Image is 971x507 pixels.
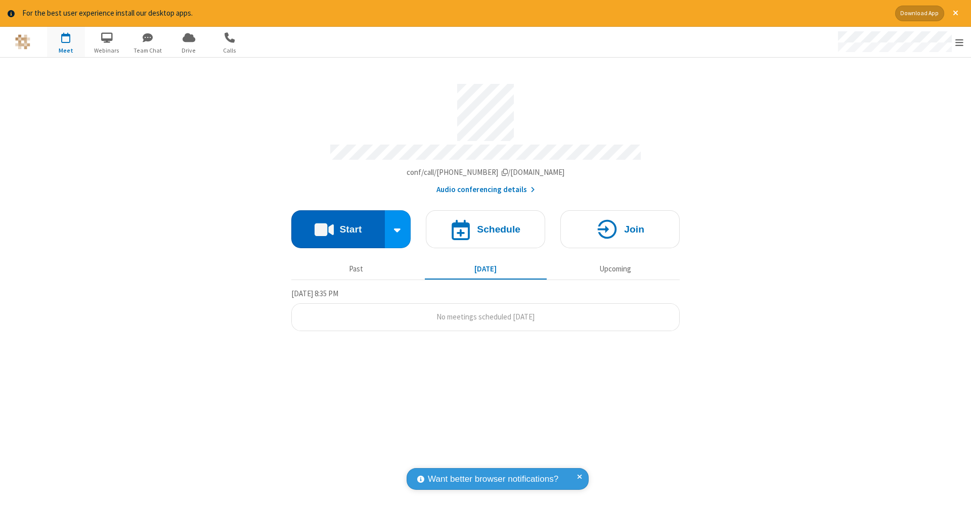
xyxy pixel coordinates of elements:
span: [DATE] 8:35 PM [291,289,338,298]
button: Schedule [426,210,545,248]
span: Drive [170,46,208,55]
span: Meet [47,46,85,55]
button: Start [291,210,385,248]
span: Copy my meeting room link [407,167,565,177]
button: Download App [895,6,944,21]
button: Logo [4,27,41,57]
button: Audio conferencing details [436,184,535,196]
span: Webinars [88,46,126,55]
button: Join [560,210,680,248]
button: Upcoming [554,260,676,279]
span: No meetings scheduled [DATE] [436,312,535,321]
button: Close alert [948,6,963,21]
section: Today's Meetings [291,288,680,331]
span: Want better browser notifications? [428,473,558,486]
h4: Start [339,224,362,234]
button: Copy my meeting room linkCopy my meeting room link [407,167,565,178]
h4: Schedule [477,224,520,234]
div: Open menu [828,27,971,57]
section: Account details [291,76,680,195]
img: QA Selenium DO NOT DELETE OR CHANGE [15,34,30,50]
div: Start conference options [385,210,411,248]
h4: Join [624,224,644,234]
button: [DATE] [425,260,547,279]
button: Past [295,260,417,279]
span: Calls [211,46,249,55]
div: For the best user experience install our desktop apps. [22,8,888,19]
span: Team Chat [129,46,167,55]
